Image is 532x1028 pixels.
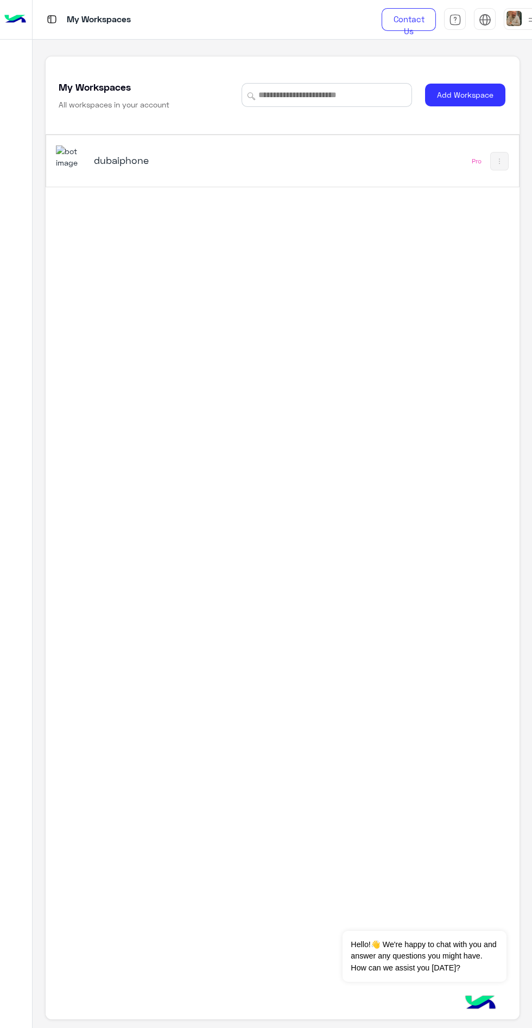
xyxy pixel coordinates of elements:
[4,8,26,31] img: Logo
[425,84,505,106] button: Add Workspace
[506,11,522,26] img: userImage
[444,8,466,31] a: tab
[479,14,491,26] img: tab
[59,99,169,110] h6: All workspaces in your account
[94,154,257,167] h5: dubaiphone
[472,157,482,166] div: Pro
[45,12,59,26] img: tab
[59,80,131,93] h5: My Workspaces
[449,14,461,26] img: tab
[382,8,436,31] a: Contact Us
[343,931,506,982] span: Hello!👋 We're happy to chat with you and answer any questions you might have. How can we assist y...
[461,985,499,1023] img: hulul-logo.png
[67,12,131,27] p: My Workspaces
[56,145,85,169] img: 1403182699927242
